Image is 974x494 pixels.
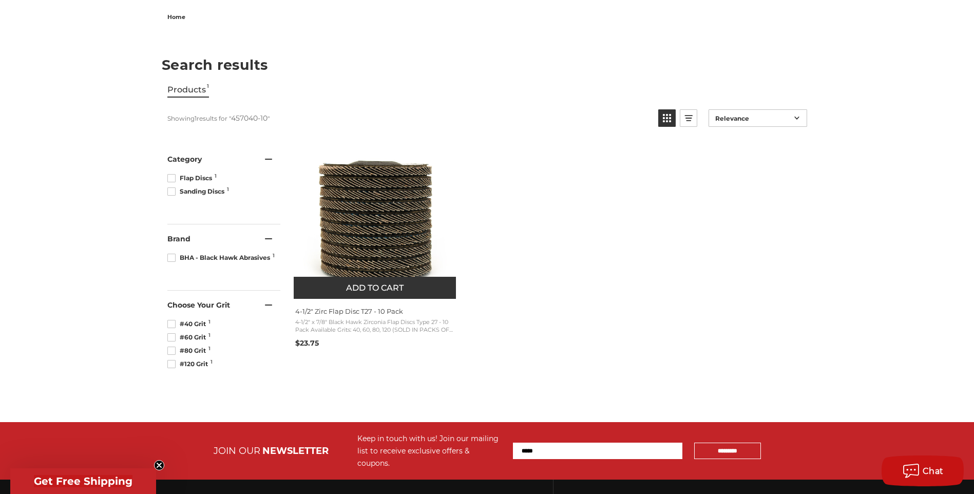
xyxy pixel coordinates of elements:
[207,83,209,97] span: 1
[211,359,213,365] span: 1
[273,253,275,258] span: 1
[215,174,217,179] span: 1
[10,468,156,494] div: Get Free ShippingClose teaser
[882,455,964,486] button: Chat
[227,187,229,192] span: 1
[658,109,676,127] a: View grid mode
[262,445,329,457] span: NEWSLETTER
[295,338,319,348] span: $23.75
[680,109,697,127] a: View list mode
[715,115,791,122] span: Relevance
[167,359,211,369] span: #120 Grit
[294,145,457,351] a: 4-1/2
[195,115,197,122] b: 1
[709,109,807,127] a: Sort options
[167,346,209,355] span: #80 Grit
[295,307,455,316] span: 4-1/2" Zirc Flap Disc T27 - 10 Pack
[167,155,202,164] span: Category
[167,109,651,127] div: Showing results for " "
[295,318,455,334] span: 4-1/2" x 7/8" Black Hawk Zirconia Flap Discs Type 27 - 10 Pack Available Grits: 40, 60, 80, 120 (...
[923,466,944,476] span: Chat
[154,460,164,470] button: Close teaser
[167,234,190,243] span: Brand
[167,174,215,183] span: Flap Discs
[208,319,211,325] span: 1
[208,333,211,338] span: 1
[167,333,209,342] span: #60 Grit
[34,475,132,487] span: Get Free Shipping
[167,253,273,262] span: BHA - Black Hawk Abrasives
[167,319,209,329] span: #40 Grit
[208,346,211,351] span: 1
[357,432,503,469] div: Keep in touch with us! Join our mailing list to receive exclusive offers & coupons.
[214,445,260,457] span: JOIN OUR
[162,58,812,72] h1: Search results
[294,277,456,299] button: Add to cart
[167,300,230,310] span: Choose Your Grit
[167,187,227,196] span: Sanding Discs
[167,13,185,21] span: home
[167,83,209,98] a: View Products Tab
[298,145,452,299] img: 10 pack of 4.5" Black Hawk Flap Discs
